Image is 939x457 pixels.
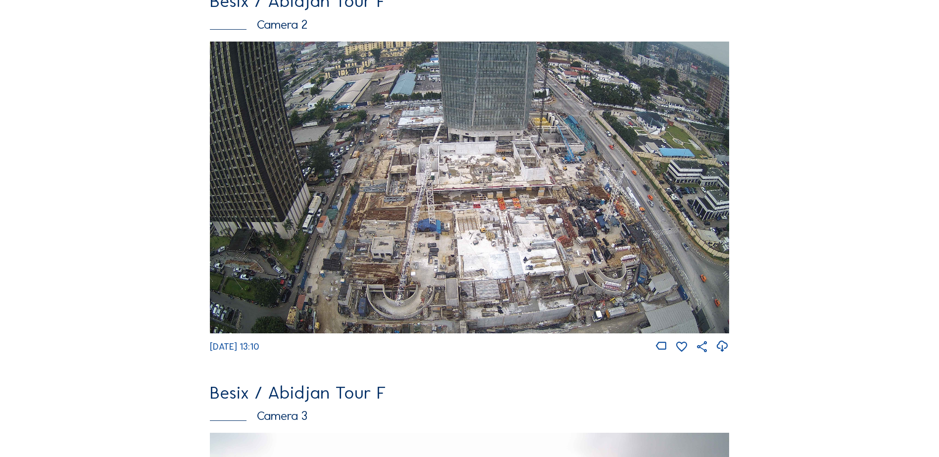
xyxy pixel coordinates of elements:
[210,341,259,352] span: [DATE] 13:10
[210,384,729,402] div: Besix / Abidjan Tour F
[210,410,729,422] div: Camera 3
[210,42,729,333] img: Image
[210,18,729,31] div: Camera 2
